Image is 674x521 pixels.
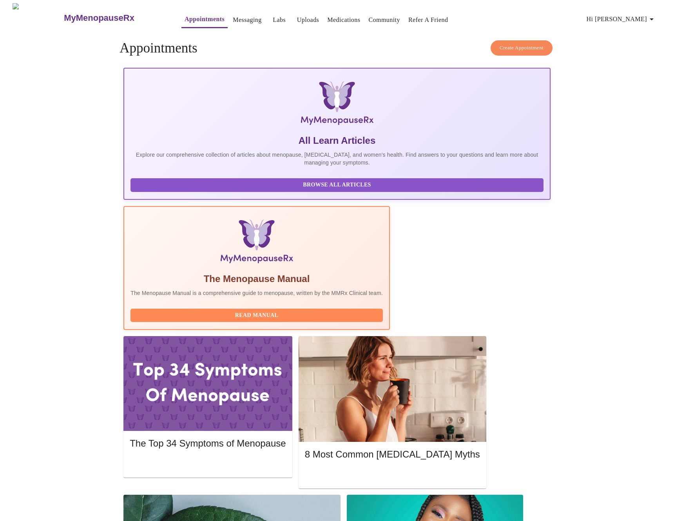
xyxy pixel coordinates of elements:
h5: The Top 34 Symptoms of Menopause [130,437,286,450]
a: Medications [327,14,360,25]
img: Menopause Manual [170,219,342,266]
button: Hi [PERSON_NAME] [583,11,660,27]
p: Explore our comprehensive collection of articles about menopause, [MEDICAL_DATA], and women's hea... [130,151,544,166]
a: Browse All Articles [130,181,545,188]
button: Uploads [294,12,323,28]
a: Read Manual [130,311,385,318]
a: Uploads [297,14,319,25]
h3: MyMenopauseRx [64,13,134,23]
button: Labs [267,12,292,28]
span: Hi [PERSON_NAME] [587,14,656,25]
button: Browse All Articles [130,178,544,192]
a: Community [368,14,400,25]
span: Read Manual [138,311,375,320]
a: Read More [305,470,482,477]
button: Read More [130,457,286,471]
span: Read More [138,459,278,469]
button: Messaging [230,12,265,28]
h5: The Menopause Manual [130,273,383,285]
button: Appointments [181,11,228,28]
button: Read Manual [130,309,383,322]
button: Medications [324,12,363,28]
img: MyMenopauseRx Logo [13,3,63,33]
img: MyMenopauseRx Logo [195,81,479,128]
span: Create Appointment [500,43,544,52]
a: Appointments [185,14,225,25]
a: Messaging [233,14,261,25]
button: Read More [305,468,480,481]
span: Browse All Articles [138,180,536,190]
a: MyMenopauseRx [63,4,166,32]
p: The Menopause Manual is a comprehensive guide to menopause, written by the MMRx Clinical team. [130,289,383,297]
h5: 8 Most Common [MEDICAL_DATA] Myths [305,448,480,461]
button: Create Appointment [491,40,553,56]
a: Labs [273,14,286,25]
a: Read More [130,460,288,467]
button: Refer a Friend [405,12,451,28]
a: Refer a Friend [408,14,448,25]
span: Read More [313,470,472,479]
h5: All Learn Articles [130,134,544,147]
h4: Appointments [120,40,554,56]
button: Community [365,12,403,28]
